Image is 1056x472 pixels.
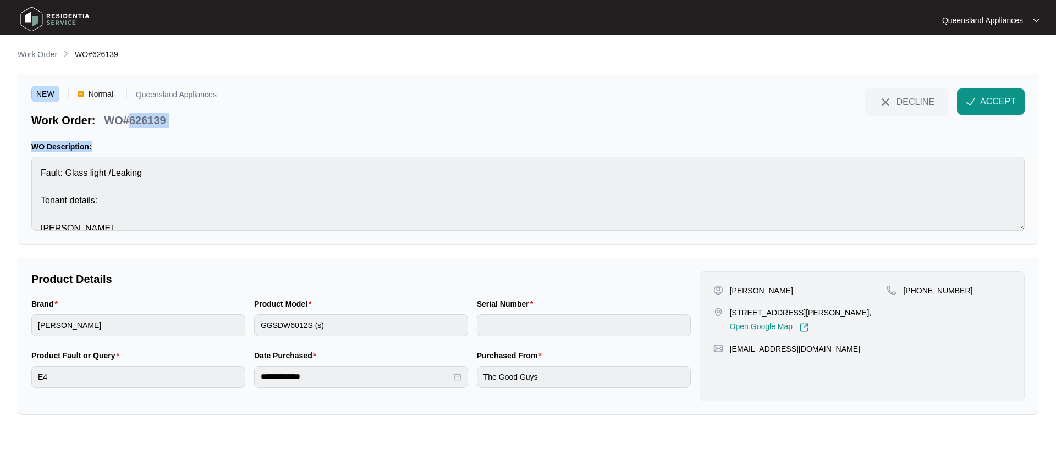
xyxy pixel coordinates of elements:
textarea: Fault: Glass light /Leaking Tenant details: [PERSON_NAME] (m) 0411794204 (h) n/a (w) n/a (e) [EMA... [31,157,1025,231]
img: residentia service logo [16,3,94,36]
span: NEW [31,86,59,102]
input: Product Model [254,314,468,336]
p: WO Description: [31,141,1025,152]
img: check-Icon [966,97,976,107]
img: chevron-right [62,49,70,58]
p: Product Details [31,271,691,287]
button: check-IconACCEPT [957,88,1025,115]
input: Brand [31,314,245,336]
input: Serial Number [477,314,691,336]
a: Open Google Map [730,323,809,332]
img: map-pin [887,285,897,295]
p: Queensland Appliances [942,15,1023,26]
span: DECLINE [897,96,934,108]
span: ACCEPT [980,95,1016,108]
p: WO#626139 [104,113,166,128]
img: dropdown arrow [1033,18,1039,23]
img: close-Icon [879,96,892,109]
img: map-pin [713,343,723,353]
p: [PERSON_NAME] [730,285,793,296]
label: Product Fault or Query [31,350,124,361]
span: WO#626139 [75,50,118,59]
p: [PHONE_NUMBER] [903,285,972,296]
p: Queensland Appliances [136,91,217,102]
img: user-pin [713,285,723,295]
label: Serial Number [477,298,537,309]
p: Work Order: [31,113,95,128]
input: Date Purchased [261,371,452,382]
label: Product Model [254,298,316,309]
p: Work Order [18,49,57,60]
p: [EMAIL_ADDRESS][DOMAIN_NAME] [730,343,860,354]
label: Brand [31,298,62,309]
label: Date Purchased [254,350,321,361]
span: Normal [84,86,118,102]
input: Purchased From [477,366,691,388]
p: [STREET_ADDRESS][PERSON_NAME], [730,307,872,318]
button: close-IconDECLINE [865,88,948,115]
img: map-pin [713,307,723,317]
img: Link-External [799,323,809,332]
label: Purchased From [477,350,546,361]
a: Work Order [15,49,59,61]
input: Product Fault or Query [31,366,245,388]
img: Vercel Logo [78,91,84,97]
